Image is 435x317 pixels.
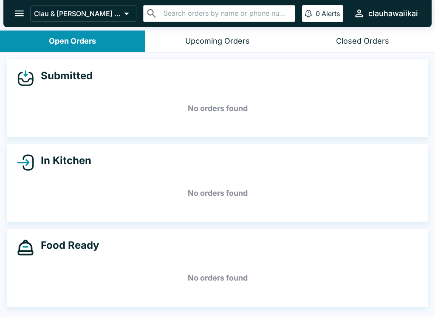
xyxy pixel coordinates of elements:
[34,239,99,252] h4: Food Ready
[34,9,121,18] p: Clau & [PERSON_NAME] Cocina 2 - [US_STATE] Kai
[316,9,320,18] p: 0
[17,93,418,124] h5: No orders found
[336,36,389,46] div: Closed Orders
[161,8,291,19] input: Search orders by name or phone number
[49,36,96,46] div: Open Orders
[30,6,136,22] button: Clau & [PERSON_NAME] Cocina 2 - [US_STATE] Kai
[17,263,418,293] h5: No orders found
[34,70,93,82] h4: Submitted
[185,36,250,46] div: Upcoming Orders
[34,154,91,167] h4: In Kitchen
[17,178,418,209] h5: No orders found
[322,9,340,18] p: Alerts
[368,8,418,19] div: clauhawaiikai
[350,4,421,22] button: clauhawaiikai
[8,3,30,24] button: open drawer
